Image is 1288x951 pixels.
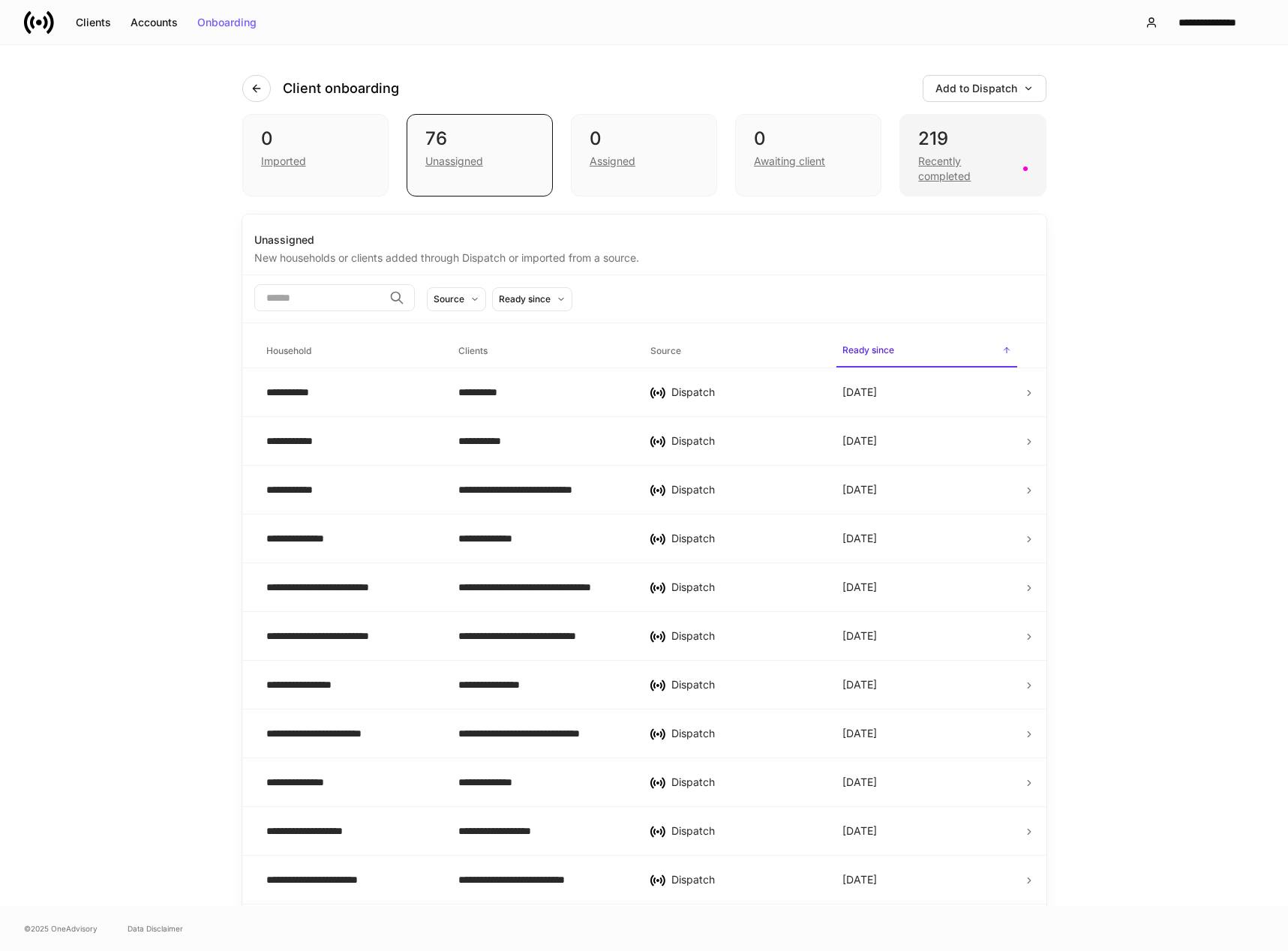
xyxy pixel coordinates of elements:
div: 0 [754,127,863,151]
p: [DATE] [842,531,877,546]
button: Accounts [121,10,188,34]
p: [DATE] [842,580,877,595]
div: Dispatch [671,531,818,546]
h6: Ready since [842,343,894,357]
p: [DATE] [842,775,877,790]
div: Dispatch [671,823,818,838]
a: Data Disclaimer [128,922,183,934]
div: Clients [76,17,111,28]
div: Dispatch [671,482,818,497]
div: Ready since [499,292,551,306]
div: Unassigned [425,154,483,169]
div: 0 [590,127,698,151]
div: Accounts [131,17,178,28]
div: 219Recently completed [899,114,1046,196]
div: 0Assigned [571,114,717,196]
h6: Household [266,343,311,358]
button: Onboarding [188,10,266,34]
p: [DATE] [842,872,877,887]
span: Source [644,336,824,367]
div: 76Unassigned [407,114,553,196]
p: [DATE] [842,823,877,838]
p: [DATE] [842,433,877,448]
div: Recently completed [918,154,1013,184]
div: 0Imported [242,114,389,196]
p: [DATE] [842,726,877,741]
p: [DATE] [842,385,877,400]
div: Awaiting client [754,154,825,169]
button: Clients [66,10,121,34]
p: [DATE] [842,677,877,692]
div: New households or clients added through Dispatch or imported from a source. [254,247,1034,265]
div: 0 [261,127,370,151]
div: Dispatch [671,775,818,790]
button: Source [427,287,486,311]
div: Source [434,292,464,306]
h4: Client onboarding [283,79,399,97]
div: Onboarding [197,17,257,28]
span: Ready since [836,335,1016,367]
div: Dispatch [671,433,818,448]
div: Dispatch [671,677,818,692]
div: Add to Dispatch [935,83,1034,94]
div: Assigned [590,154,635,169]
div: Unassigned [254,232,1034,247]
div: Dispatch [671,580,818,595]
div: Imported [261,154,306,169]
h6: Clients [458,343,488,358]
div: 76 [425,127,534,151]
p: [DATE] [842,482,877,497]
div: Dispatch [671,726,818,741]
div: Dispatch [671,628,818,643]
p: [DATE] [842,628,877,643]
button: Add to Dispatch [923,75,1046,102]
h6: Source [650,343,681,358]
div: 219 [918,127,1027,151]
span: Clients [452,336,632,367]
div: 0Awaiting client [735,114,881,196]
span: © 2025 OneAdvisory [24,922,98,934]
div: Dispatch [671,385,818,400]
span: Household [260,336,440,367]
div: Dispatch [671,872,818,887]
button: Ready since [492,287,572,311]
